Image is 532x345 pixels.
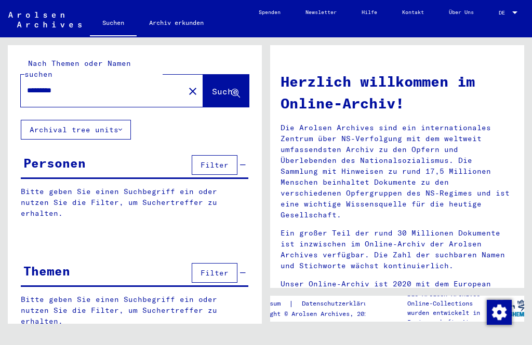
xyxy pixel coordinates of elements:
[24,59,131,79] mat-label: Nach Themen oder Namen suchen
[281,279,514,333] p: Unser Online-Archiv ist 2020 mit dem European Heritage Award / Europa Nostra Award 2020 ausgezeic...
[192,263,237,283] button: Filter
[248,309,387,319] p: Copyright © Arolsen Archives, 2021
[23,154,86,172] div: Personen
[201,268,229,278] span: Filter
[487,300,512,325] img: Zustimmung ändern
[21,186,248,219] p: Bitte geben Sie einen Suchbegriff ein oder nutzen Sie die Filter, um Suchertreffer zu erhalten.
[8,12,82,27] img: Arolsen_neg.svg
[187,85,199,98] mat-icon: close
[201,160,229,170] span: Filter
[23,261,70,280] div: Themen
[281,122,514,220] p: Die Arolsen Archives sind ein internationales Zentrum über NS-Verfolgung mit dem weltweit umfasse...
[203,75,249,107] button: Suche
[281,71,514,114] h1: Herzlich willkommen im Online-Archiv!
[407,308,493,327] p: wurden entwickelt in Partnerschaft mit
[21,120,131,140] button: Archival tree units
[294,298,387,309] a: Datenschutzerklärung
[182,80,203,101] button: Clear
[407,289,493,308] p: Die Arolsen Archives Online-Collections
[499,10,510,16] span: DE
[137,10,216,35] a: Archiv erkunden
[90,10,137,37] a: Suchen
[192,155,237,175] button: Filter
[212,86,238,96] span: Suche
[21,294,249,338] p: Bitte geben Sie einen Suchbegriff ein oder nutzen Sie die Filter, um Suchertreffer zu erhalten. O...
[248,298,387,309] div: |
[281,228,514,271] p: Ein großer Teil der rund 30 Millionen Dokumente ist inzwischen im Online-Archiv der Arolsen Archi...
